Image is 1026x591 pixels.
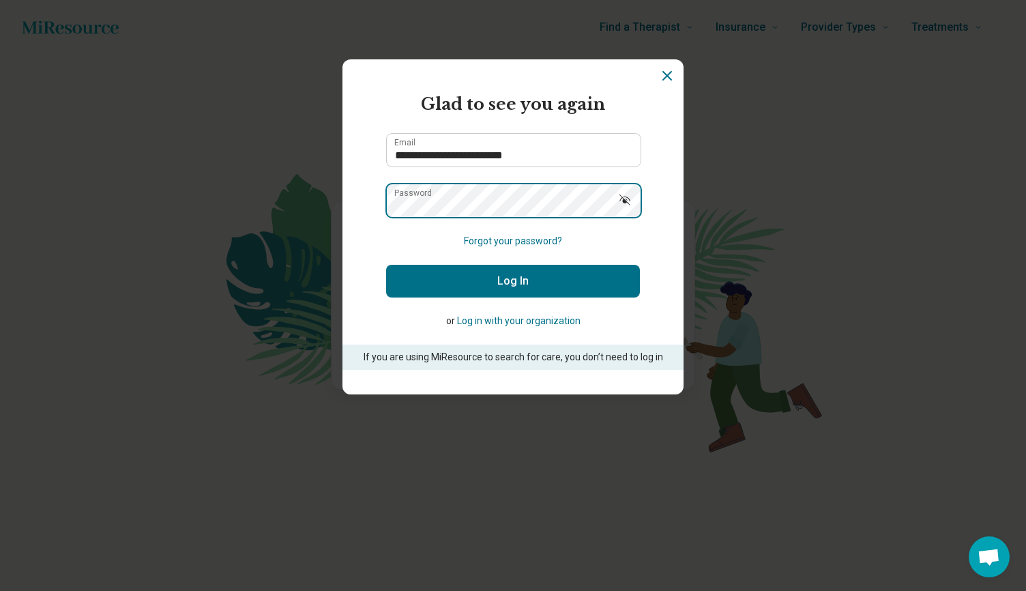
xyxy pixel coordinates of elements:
button: Log In [386,265,640,298]
section: Login Dialog [342,59,684,394]
h2: Glad to see you again [386,92,640,117]
p: or [386,314,640,328]
button: Dismiss [659,68,675,84]
button: Show password [610,184,640,216]
label: Email [394,139,415,147]
p: If you are using MiResource to search for care, you don’t need to log in [362,350,664,364]
label: Password [394,189,432,197]
button: Log in with your organization [457,314,581,328]
button: Forgot your password? [464,234,562,248]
